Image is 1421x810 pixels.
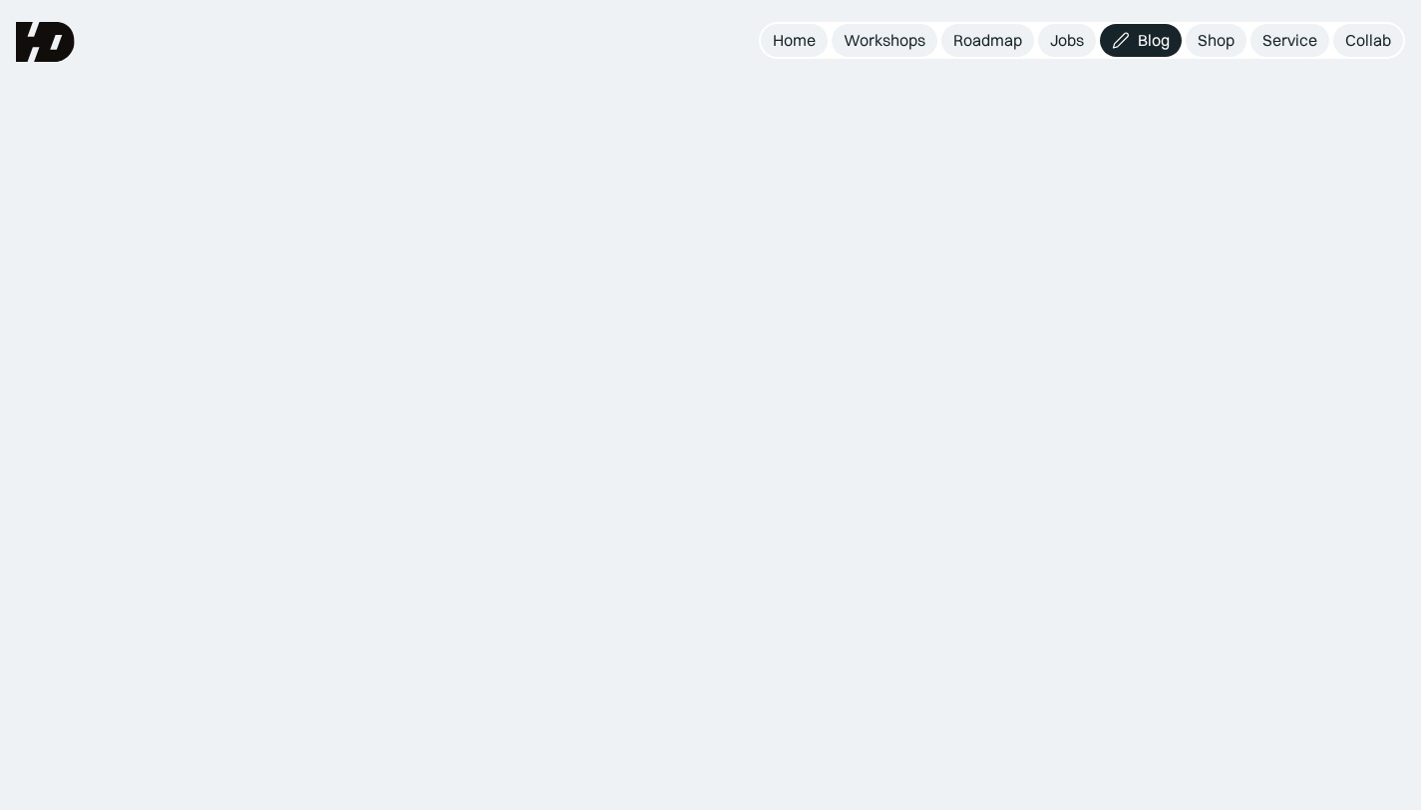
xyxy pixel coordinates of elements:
div: Collab [1345,30,1391,51]
a: Collab [1333,24,1403,57]
div: Home [773,30,816,51]
a: Service [1250,24,1329,57]
a: Shop [1186,24,1246,57]
div: Workshops [844,30,925,51]
a: Jobs [1038,24,1096,57]
div: Blog [1138,30,1170,51]
a: Workshops [832,24,937,57]
a: Home [761,24,828,57]
a: Roadmap [941,24,1034,57]
a: Blog [1100,24,1182,57]
div: Jobs [1050,30,1084,51]
div: Service [1262,30,1317,51]
div: Roadmap [953,30,1022,51]
div: Shop [1198,30,1235,51]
